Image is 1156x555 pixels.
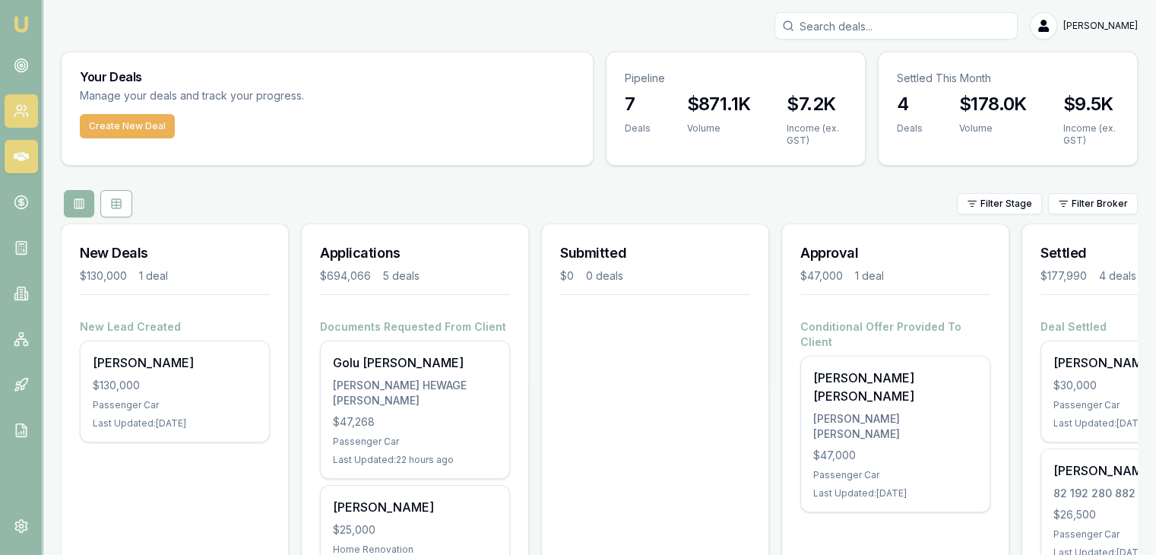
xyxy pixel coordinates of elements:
[774,12,1018,40] input: Search deals
[980,198,1032,210] span: Filter Stage
[897,92,923,116] h3: 4
[959,92,1027,116] h3: $178.0K
[1040,268,1087,284] div: $177,990
[333,414,497,430] div: $47,268
[800,243,990,264] h3: Approval
[625,71,847,86] p: Pipeline
[80,243,270,264] h3: New Deals
[687,122,751,135] div: Volume
[1072,198,1128,210] span: Filter Broker
[813,411,977,442] div: [PERSON_NAME] [PERSON_NAME]
[813,448,977,463] div: $47,000
[586,268,623,284] div: 0 deals
[800,268,843,284] div: $47,000
[800,319,990,350] h4: Conditional Offer Provided To Client
[687,92,751,116] h3: $871.1K
[333,498,497,516] div: [PERSON_NAME]
[80,87,469,105] p: Manage your deals and track your progress.
[80,71,575,83] h3: Your Deals
[1063,92,1119,116] h3: $9.5K
[80,114,175,138] button: Create New Deal
[957,193,1042,214] button: Filter Stage
[813,487,977,499] div: Last Updated: [DATE]
[333,522,497,538] div: $25,000
[333,354,497,372] div: Golu [PERSON_NAME]
[93,354,257,372] div: [PERSON_NAME]
[320,319,510,335] h4: Documents Requested From Client
[333,454,497,466] div: Last Updated: 22 hours ago
[93,417,257,430] div: Last Updated: [DATE]
[813,369,977,405] div: [PERSON_NAME] [PERSON_NAME]
[897,71,1119,86] p: Settled This Month
[1048,193,1138,214] button: Filter Broker
[333,436,497,448] div: Passenger Car
[959,122,1027,135] div: Volume
[80,319,270,335] h4: New Lead Created
[320,268,371,284] div: $694,066
[80,268,127,284] div: $130,000
[787,92,846,116] h3: $7.2K
[383,268,420,284] div: 5 deals
[560,268,574,284] div: $0
[320,243,510,264] h3: Applications
[1063,20,1138,32] span: [PERSON_NAME]
[625,92,651,116] h3: 7
[560,243,750,264] h3: Submitted
[813,469,977,481] div: Passenger Car
[897,122,923,135] div: Deals
[12,15,30,33] img: emu-icon-u.png
[93,399,257,411] div: Passenger Car
[1099,268,1136,284] div: 4 deals
[787,122,846,147] div: Income (ex. GST)
[333,378,497,408] div: [PERSON_NAME] HEWAGE [PERSON_NAME]
[93,378,257,393] div: $130,000
[625,122,651,135] div: Deals
[1063,122,1119,147] div: Income (ex. GST)
[855,268,884,284] div: 1 deal
[139,268,168,284] div: 1 deal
